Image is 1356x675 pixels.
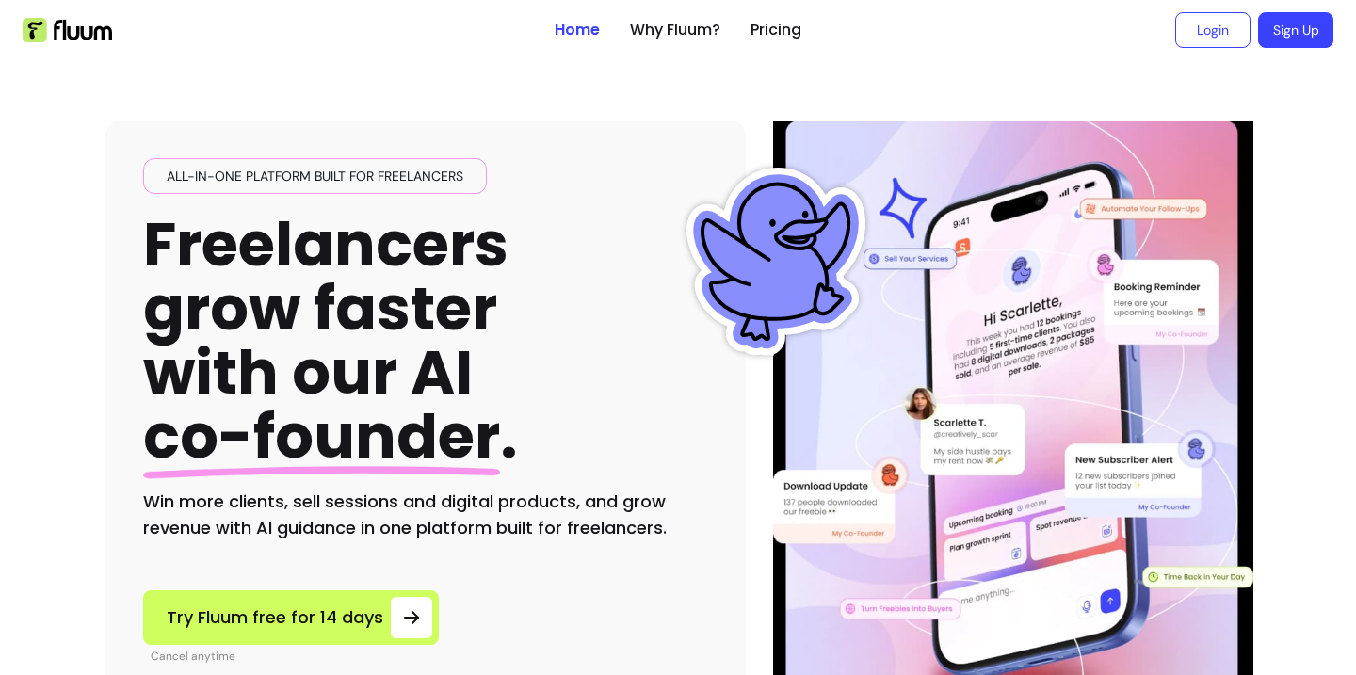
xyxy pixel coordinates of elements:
a: Sign Up [1258,12,1333,48]
img: Fluum Duck sticker [682,168,870,356]
img: Fluum Logo [23,18,112,42]
span: Try Fluum free for 14 days [167,604,383,631]
a: Home [555,19,600,41]
span: All-in-one platform built for freelancers [159,167,471,185]
p: Cancel anytime [151,649,439,664]
h2: Win more clients, sell sessions and digital products, and grow revenue with AI guidance in one pl... [143,489,708,541]
a: Login [1175,12,1251,48]
a: Try Fluum free for 14 days [143,590,439,645]
span: co-founder [143,394,500,478]
a: Pricing [751,19,801,41]
a: Why Fluum? [630,19,720,41]
h1: Freelancers grow faster with our AI . [143,213,518,470]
